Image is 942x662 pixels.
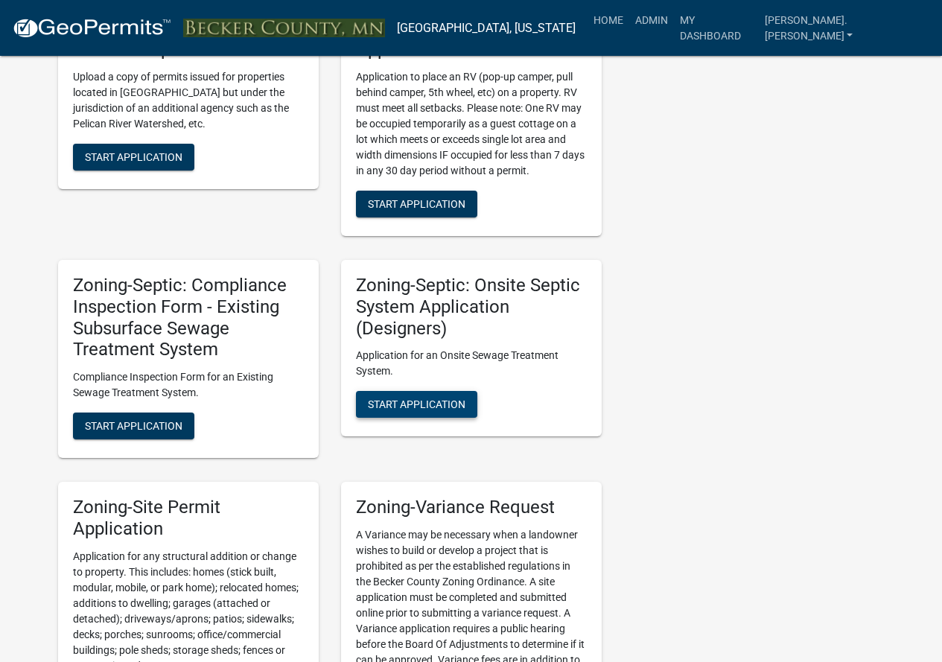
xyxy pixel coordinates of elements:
button: Start Application [73,413,194,439]
a: [PERSON_NAME].[PERSON_NAME] [759,6,930,50]
h5: Zoning-Septic: Compliance Inspection Form - Existing Subsurface Sewage Treatment System [73,275,304,360]
span: Start Application [368,198,465,210]
a: My Dashboard [674,6,759,50]
p: Application for an Onsite Sewage Treatment System. [356,348,587,379]
button: Start Application [73,144,194,171]
p: Compliance Inspection Form for an Existing Sewage Treatment System. [73,369,304,401]
button: Start Application [356,191,477,217]
h5: Zoning-Septic: Onsite Septic System Application (Designers) [356,275,587,339]
h5: Zoning-Site Permit Application [73,497,304,540]
p: Upload a copy of permits issued for properties located in [GEOGRAPHIC_DATA] but under the jurisdi... [73,69,304,132]
a: [GEOGRAPHIC_DATA], [US_STATE] [397,16,576,41]
button: Start Application [356,391,477,418]
h5: Zoning-Variance Request [356,497,587,518]
img: Becker County, Minnesota [183,19,385,38]
span: Start Application [85,420,182,432]
a: Home [588,6,629,34]
p: Application to place an RV (pop-up camper, pull behind camper, 5th wheel, etc) on a property. RV ... [356,69,587,179]
span: Start Application [85,151,182,163]
span: Start Application [368,398,465,410]
a: Admin [629,6,674,34]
